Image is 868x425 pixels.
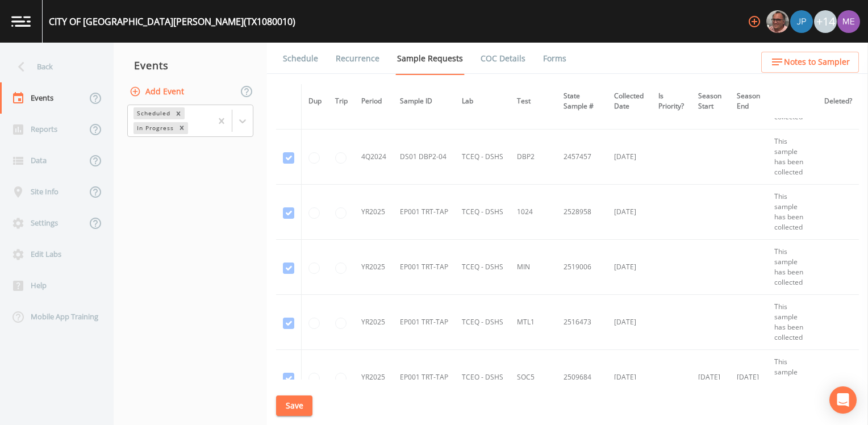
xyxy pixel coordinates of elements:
td: 2516473 [557,295,607,350]
td: [DATE] [607,350,652,405]
td: SOC5 [510,350,557,405]
th: Season End [730,84,768,119]
div: Events [114,51,267,80]
td: [DATE] [607,185,652,240]
th: Dup [302,84,329,119]
div: Remove Scheduled [172,107,185,119]
td: 2457457 [557,130,607,185]
td: TCEQ - DSHS [455,295,510,350]
div: +14 [814,10,837,33]
button: Save [276,395,312,416]
button: Notes to Sampler [761,52,859,73]
img: logo [11,16,31,27]
th: Period [354,84,393,119]
td: This sample has been collected [767,350,817,405]
div: Scheduled [133,107,172,119]
td: [DATE] [607,240,652,295]
td: This sample has been collected [767,240,817,295]
img: e2d790fa78825a4bb76dcb6ab311d44c [766,10,789,33]
span: Notes to Sampler [784,55,850,69]
img: 41241ef155101aa6d92a04480b0d0000 [790,10,813,33]
td: EP001 TRT-TAP [393,240,455,295]
td: This sample has been collected [767,185,817,240]
td: MIN [510,240,557,295]
a: Schedule [281,43,320,74]
td: TCEQ - DSHS [455,185,510,240]
td: YR2025 [354,240,393,295]
th: Test [510,84,557,119]
th: Sample ID [393,84,455,119]
td: MTL1 [510,295,557,350]
td: TCEQ - DSHS [455,130,510,185]
td: YR2025 [354,185,393,240]
td: EP001 TRT-TAP [393,350,455,405]
td: 2528958 [557,185,607,240]
a: Forms [541,43,568,74]
td: [DATE] [607,130,652,185]
td: 2519006 [557,240,607,295]
td: DS01 DBP2-04 [393,130,455,185]
a: Recurrence [334,43,381,74]
td: [DATE] [691,350,729,405]
td: 1024 [510,185,557,240]
th: Trip [328,84,354,119]
td: YR2025 [354,295,393,350]
td: 4Q2024 [354,130,393,185]
div: Mike Franklin [766,10,790,33]
td: 2509684 [557,350,607,405]
a: Sample Requests [395,43,465,75]
th: Collected Date [607,84,652,119]
td: [DATE] [607,295,652,350]
div: Open Intercom Messenger [829,386,857,414]
th: State Sample # [557,84,607,119]
button: Add Event [127,81,189,102]
th: Lab [455,84,510,119]
td: [DATE] [730,350,768,405]
div: CITY OF [GEOGRAPHIC_DATA][PERSON_NAME] (TX1080010) [49,15,295,28]
a: COC Details [479,43,527,74]
td: TCEQ - DSHS [455,240,510,295]
th: Is Priority? [652,84,691,119]
td: DBP2 [510,130,557,185]
th: Season Start [691,84,729,119]
div: Joshua gere Paul [790,10,813,33]
td: EP001 TRT-TAP [393,185,455,240]
div: Remove In Progress [176,122,188,134]
td: EP001 TRT-TAP [393,295,455,350]
td: YR2025 [354,350,393,405]
th: Deleted? [817,84,859,119]
td: This sample has been collected [767,130,817,185]
td: This sample has been collected [767,295,817,350]
td: TCEQ - DSHS [455,350,510,405]
img: d4d65db7c401dd99d63b7ad86343d265 [837,10,860,33]
div: In Progress [133,122,176,134]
